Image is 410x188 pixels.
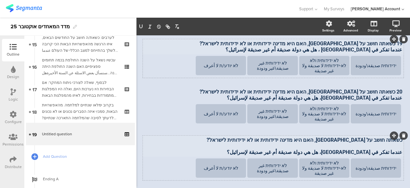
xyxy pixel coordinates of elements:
span: Untitled question [42,131,72,137]
div: עכשיו נשאל על השנה החולפת בכמה תחומים ספציפיים.האם השנה החולפת היתה שנה...سنسأل بعض الاسئلة عن ال... [42,57,119,76]
div: ידידותית صديقة\ودودة [352,63,400,68]
div: לא ידידותית ולא לא-ידידותית لا صديقة ولا غير صديقة [300,160,348,176]
p: عندما تفكر في [GEOGRAPHIC_DATA] ، هل هي دولة صديقة أم غير صديقة لإسرائيل؟ [144,47,402,53]
div: ידידותית صديقة\ودودة [352,111,400,116]
div: Configure [5,119,22,125]
span: 18 [32,108,37,115]
a: 16 עכשיו נשאל על השנה החולפת בכמה תחומים ספציפיים.האם השנה החולפת היתה שנה...سنسأل بعض الاسئلة عن... [26,55,135,78]
a: 17 לבסוף, שאלה לצורכי ניתוח המחקר: אם הבחירות היו נערכות היום, ואלה היו המפלגות שמתמודדות בבחירות... [26,78,135,100]
div: לערבים: כשאת/ה חושב על החודשים הבאים, איזו הרגשה מהאפשרויות הבאות הכי קרובה לשלך בהתייחס למצב הכל... [42,34,119,54]
img: segmanta logo [6,4,42,12]
p: عندما تفكر في [GEOGRAPHIC_DATA]، هل هي دولة صديقة أم غير صديقة لإسرائيل؟ [144,149,402,155]
span: Ending A [43,176,125,182]
p: عندما تفكر في [GEOGRAPHIC_DATA]، هل هي دولة صديقة أم غير صديقة لإسرائيل؟ [144,95,402,101]
div: Outline [7,51,20,57]
span: 15 [32,40,37,48]
span: Support [299,6,313,12]
div: לא ידידותית غير صديقة\غير ودودة [248,163,297,173]
div: Logic [9,96,18,102]
div: Design [7,74,19,80]
div: Preview [389,28,402,33]
div: Display [368,28,379,33]
span: 19 [32,130,37,138]
a: 19 Untitled question [26,123,135,145]
p: 19 כשאתה חושב על [GEOGRAPHIC_DATA], האם היא מדינה ידידותית או לא ידידותית לישראל? [144,40,402,47]
div: לא יודע/ת لا أعرف [197,166,245,171]
div: Advanced [343,28,358,33]
span: 16 [32,63,37,70]
div: בקרוב ימלאו שנתיים למלחמה. מהאפשרויות הבאות, סמנ/י איזה הסברים נכונים או לא נכונים לדעתך לסיבה שה... [42,102,119,121]
div: לא ידידותית ולא לא-ידידותית لا صديقة ولا غير صديقة [300,58,348,73]
div: 25 מדד המאחדים אוקטובר [11,22,70,32]
a: 18 בקרוב ימלאו שנתיים למלחמה. מהאפשרויות הבאות, סמנ/י איזה הסברים נכונים או לא נכונים לדעתך לסיבה... [26,100,135,123]
div: Distribute [5,164,22,170]
div: לא ידידותית ולא לא-ידידותית لا صديقة ولا غير صديقة [300,106,348,121]
p: כשאתה חושב על [GEOGRAPHIC_DATA], האם היא מדינה ידידותית או לא ידידותית לישראל? [144,137,402,143]
div: ידידותית صديقة\ودودة [352,166,400,171]
span: 17 [32,85,37,93]
a: 15 לערבים: כשאת/ה חושב על החודשים הבאים, איזו הרגשה מהאפשרויות הבאות הכי קרובה לשלך בהתייחס למצב ... [26,33,135,55]
div: לא יודע/ת لا أعرف [197,111,245,116]
div: לא יודע/ת لا أعرف [197,63,245,68]
div: לא ידידותית غير صديقة\غير ودودة [248,109,297,119]
div: Settings [322,28,334,33]
div: [PERSON_NAME] Account [351,6,400,12]
span: Add Question [43,153,125,160]
div: לא ידידותית غير صديقة\غير ودودة [248,60,297,71]
p: 20 כשאתה חושב על [GEOGRAPHIC_DATA], האם היא מדינה ידידותית או לא ידידותית לישראל? [144,89,402,95]
div: Permissions [3,141,24,147]
div: לבסוף, שאלה לצורכי ניתוח המחקר: אם הבחירות היו נערכות היום, ואלה היו המפלגות שמתמודדות בבחירות, ל... [42,79,119,99]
